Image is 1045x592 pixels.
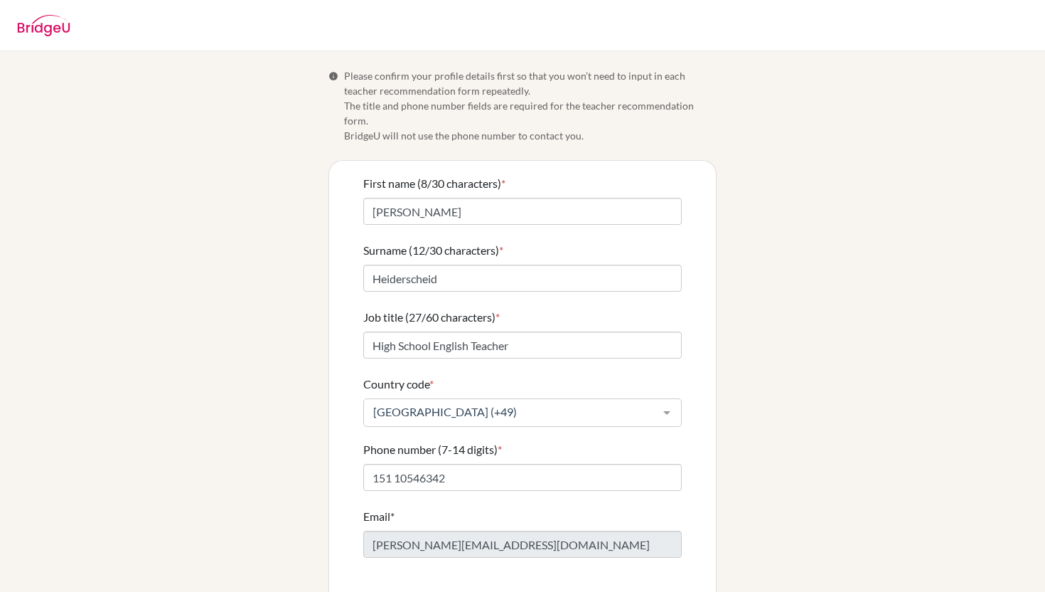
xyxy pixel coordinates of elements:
input: Enter your surname [363,265,682,292]
span: Info [328,71,338,81]
label: Email* [363,508,395,525]
label: Country code [363,376,434,393]
input: Enter your number [363,464,682,491]
label: First name (8/30 characters) [363,175,505,192]
label: Phone number (7-14 digits) [363,441,502,458]
input: Enter your first name [363,198,682,225]
span: [GEOGRAPHIC_DATA] (+49) [370,405,653,419]
label: Job title (27/60 characters) [363,309,500,326]
input: Enter your job title [363,332,682,359]
label: Surname (12/30 characters) [363,242,503,259]
span: Please confirm your profile details first so that you won’t need to input in each teacher recomme... [344,68,717,143]
img: BridgeU logo [17,15,70,36]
